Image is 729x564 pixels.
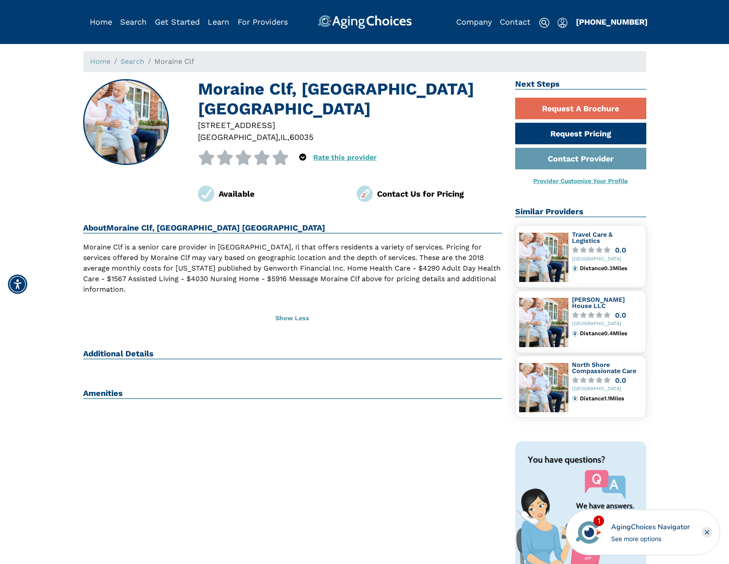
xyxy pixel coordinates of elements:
[557,15,568,29] div: Popover trigger
[84,80,168,165] img: Moraine Clf, Highland Park IL
[500,17,531,26] a: Contact
[289,131,314,143] div: 60035
[702,527,712,538] div: Close
[287,132,289,142] span: ,
[572,321,642,327] div: [GEOGRAPHIC_DATA]
[456,17,492,26] a: Company
[539,18,549,28] img: search-icon.svg
[198,132,278,142] span: [GEOGRAPHIC_DATA]
[572,256,642,262] div: [GEOGRAPHIC_DATA]
[572,247,642,253] a: 0.0
[83,242,502,295] p: Moraine Clf is a senior care provider in [GEOGRAPHIC_DATA], Il that offers residents a variety of...
[572,361,636,374] a: North Shore Compassionate Care
[120,17,147,26] a: Search
[83,309,502,328] button: Show Less
[574,517,604,547] img: avatar
[615,247,626,253] div: 0.0
[515,79,646,90] h2: Next Steps
[611,522,690,532] div: AgingChoices Navigator
[557,18,568,28] img: user-icon.svg
[198,79,502,119] h1: Moraine Clf, [GEOGRAPHIC_DATA] [GEOGRAPHIC_DATA]
[208,17,229,26] a: Learn
[572,312,642,319] a: 0.0
[83,388,502,399] h2: Amenities
[155,17,200,26] a: Get Started
[154,57,194,66] span: Moraine Clf
[572,386,642,392] div: [GEOGRAPHIC_DATA]
[572,396,578,402] img: distance.svg
[576,17,648,26] a: [PHONE_NUMBER]
[572,330,578,337] img: distance.svg
[580,396,642,402] div: Distance 1.1 Miles
[580,265,642,271] div: Distance 0.3 Miles
[572,296,625,309] a: [PERSON_NAME] House LLC
[572,265,578,271] img: distance.svg
[90,57,110,66] a: Home
[515,123,646,144] a: Request Pricing
[572,231,612,244] a: Travel Care & Logistics
[580,330,642,337] div: Distance 0.4 Miles
[317,15,411,29] img: AgingChoices
[83,349,502,359] h2: Additional Details
[593,516,604,526] div: 1
[238,17,288,26] a: For Providers
[278,132,280,142] span: ,
[515,98,646,119] a: Request A Brochure
[572,377,642,384] a: 0.0
[515,148,646,169] a: Contact Provider
[198,119,502,131] div: [STREET_ADDRESS]
[615,377,626,384] div: 0.0
[83,51,646,72] nav: breadcrumb
[219,188,344,200] div: Available
[8,275,27,294] div: Accessibility Menu
[515,207,646,217] h2: Similar Providers
[377,188,502,200] div: Contact Us for Pricing
[611,534,690,543] div: See more options
[121,57,144,66] a: Search
[533,177,628,184] a: Provider Customize Your Profile
[615,312,626,319] div: 0.0
[120,15,147,29] div: Popover trigger
[83,223,502,234] h2: About Moraine Clf, [GEOGRAPHIC_DATA] [GEOGRAPHIC_DATA]
[90,17,112,26] a: Home
[280,132,287,142] span: IL
[313,153,377,161] a: Rate this provider
[299,150,306,165] div: Popover trigger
